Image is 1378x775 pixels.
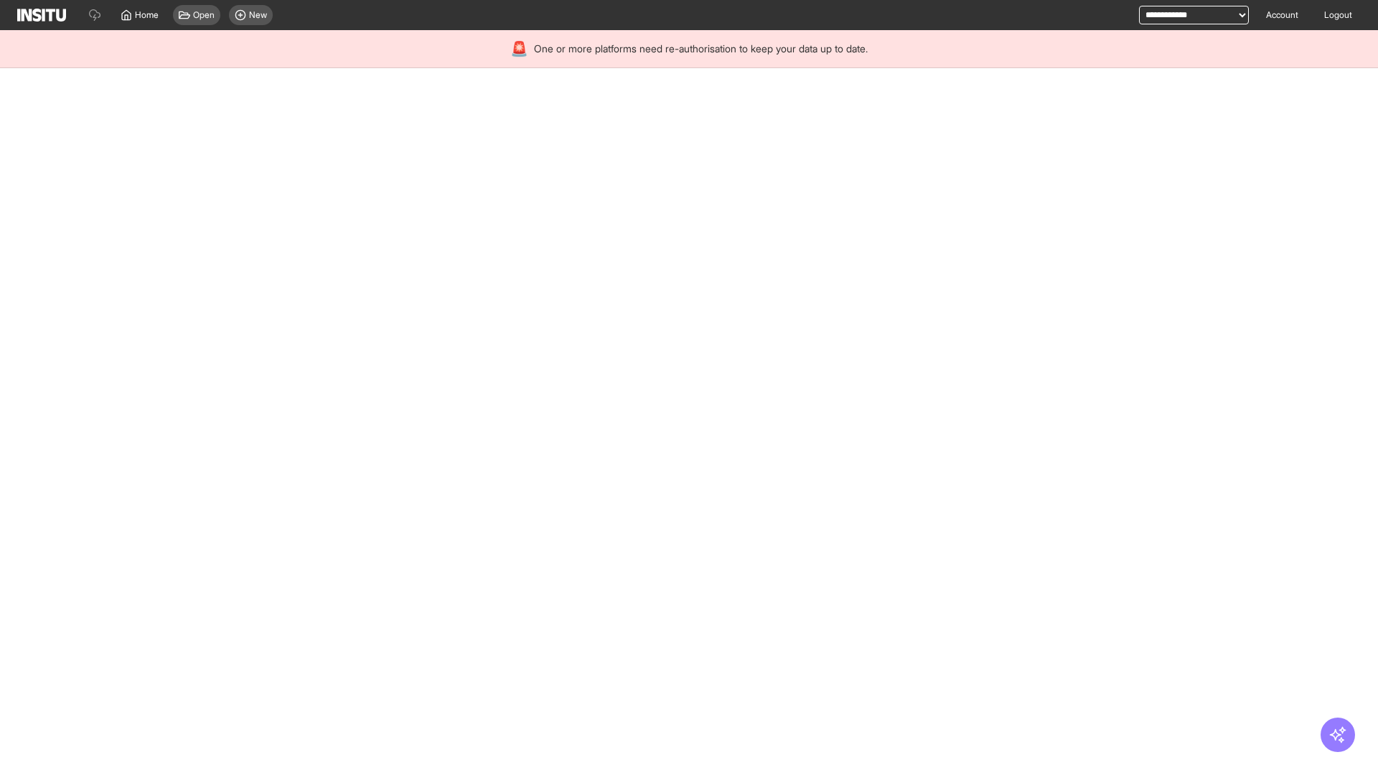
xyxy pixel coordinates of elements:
[193,9,215,21] span: Open
[510,39,528,59] div: 🚨
[17,9,66,22] img: Logo
[534,42,868,56] span: One or more platforms need re-authorisation to keep your data up to date.
[249,9,267,21] span: New
[135,9,159,21] span: Home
